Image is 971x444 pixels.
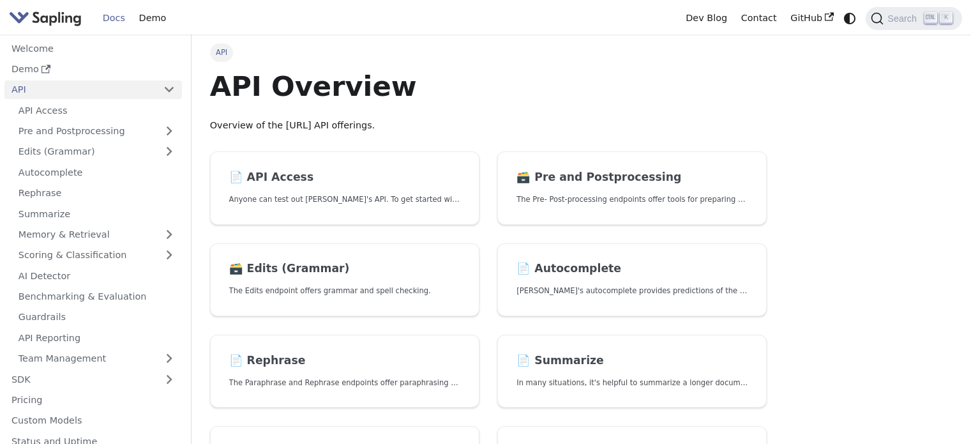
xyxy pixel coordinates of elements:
p: Anyone can test out Sapling's API. To get started with the API, simply: [229,194,460,206]
a: Edits (Grammar) [11,142,182,161]
a: 🗃️ Edits (Grammar)The Edits endpoint offers grammar and spell checking. [210,243,479,317]
h2: Rephrase [229,354,460,368]
a: Team Management [11,349,182,368]
a: AI Detector [11,266,182,285]
a: Rephrase [11,184,182,203]
h2: Autocomplete [516,262,748,276]
button: Expand sidebar category 'SDK' [156,370,182,388]
a: Dev Blog [679,8,734,28]
a: Contact [734,8,784,28]
button: Switch between dark and light mode (currently system mode) [841,9,859,27]
a: 📄️ RephraseThe Paraphrase and Rephrase endpoints offer paraphrasing for particular styles. [210,335,479,408]
a: Docs [96,8,132,28]
a: 📄️ API AccessAnyone can test out [PERSON_NAME]'s API. To get started with the API, simply: [210,151,479,225]
a: Memory & Retrieval [11,226,182,244]
a: Scoring & Classification [11,246,182,264]
a: Demo [4,60,182,79]
h1: API Overview [210,69,767,103]
a: Demo [132,8,173,28]
a: 📄️ SummarizeIn many situations, it's helpful to summarize a longer document into a shorter, more ... [497,335,767,408]
p: Overview of the [URL] API offerings. [210,118,767,134]
a: 📄️ Autocomplete[PERSON_NAME]'s autocomplete provides predictions of the next few characters or words [497,243,767,317]
button: Search (Ctrl+K) [866,7,961,30]
a: API Access [11,101,182,119]
h2: API Access [229,171,460,185]
p: The Paraphrase and Rephrase endpoints offer paraphrasing for particular styles. [229,377,460,389]
button: Collapse sidebar category 'API' [156,80,182,99]
a: Pre and Postprocessing [11,122,182,141]
a: Custom Models [4,411,182,430]
span: API [210,43,234,61]
img: Sapling.ai [9,9,82,27]
h2: Pre and Postprocessing [516,171,748,185]
h2: Summarize [516,354,748,368]
nav: Breadcrumbs [210,43,767,61]
a: SDK [4,370,156,388]
a: Pricing [4,391,182,410]
p: The Edits endpoint offers grammar and spell checking. [229,285,460,297]
a: 🗃️ Pre and PostprocessingThe Pre- Post-processing endpoints offer tools for preparing your text d... [497,151,767,225]
a: API Reporting [11,328,182,347]
p: The Pre- Post-processing endpoints offer tools for preparing your text data for ingestation as we... [516,194,748,206]
p: Sapling's autocomplete provides predictions of the next few characters or words [516,285,748,297]
a: Summarize [11,204,182,223]
a: GitHub [783,8,840,28]
a: Autocomplete [11,163,182,181]
a: API [4,80,156,99]
kbd: K [940,12,952,24]
h2: Edits (Grammar) [229,262,460,276]
p: In many situations, it's helpful to summarize a longer document into a shorter, more easily diges... [516,377,748,389]
a: Benchmarking & Evaluation [11,287,182,306]
a: Guardrails [11,308,182,326]
a: Welcome [4,39,182,57]
span: Search [884,13,924,24]
a: Sapling.ai [9,9,86,27]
